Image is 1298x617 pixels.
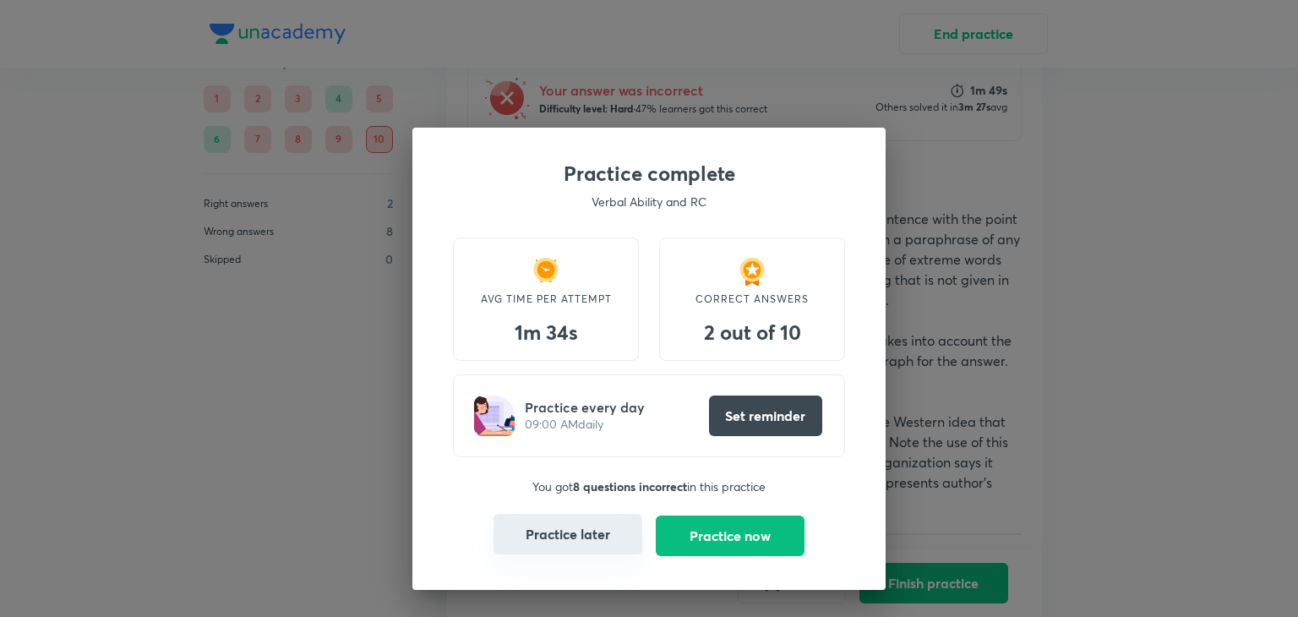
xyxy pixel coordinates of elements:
p: AVG TIME PER ATTEMPT [471,292,621,307]
button: Set reminder [709,396,822,436]
p: You got in this practice [453,478,845,495]
h3: Practice complete [453,161,845,186]
h3: 1m 34s [471,320,621,345]
p: CORRECT ANSWERS [677,292,827,307]
h3: 2 out of 10 [677,320,827,345]
p: Verbal Ability and RC [453,193,845,210]
strong: 8 questions incorrect [573,478,687,494]
p: 09:00 AM daily [525,416,645,433]
img: time taken [529,255,563,289]
h5: Practice every day [525,399,645,416]
button: Practice now [656,516,804,556]
img: girl-writing [474,396,515,436]
button: Practice later [494,514,642,554]
img: medal [735,255,769,289]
